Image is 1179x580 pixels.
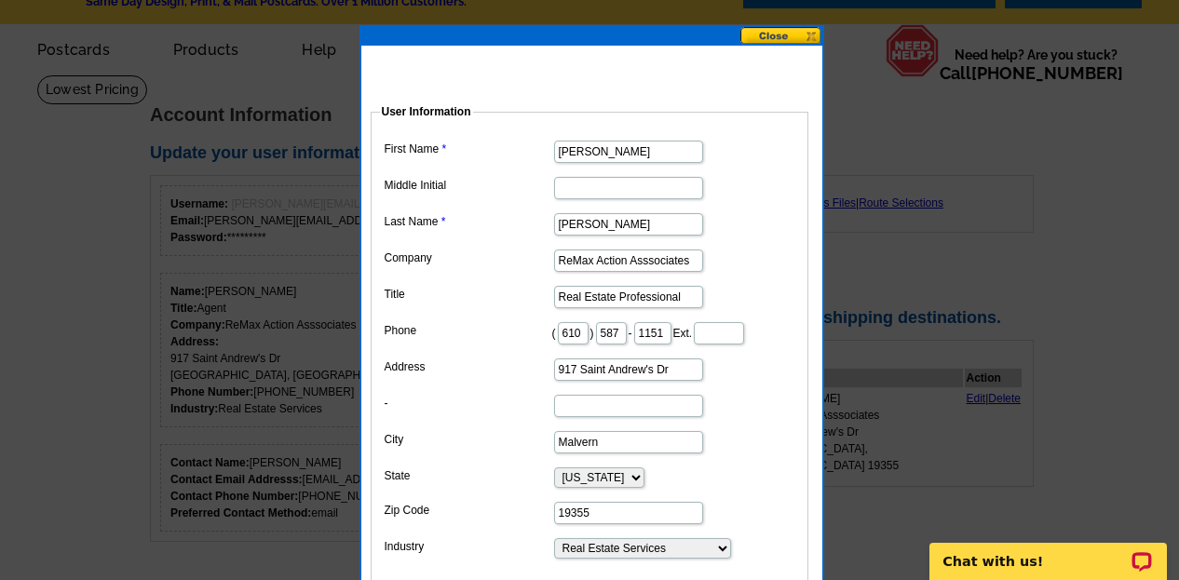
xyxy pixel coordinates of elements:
label: Address [385,358,552,375]
label: Middle Initial [385,177,552,194]
label: - [385,395,552,411]
label: First Name [385,141,552,157]
label: City [385,431,552,448]
label: Last Name [385,213,552,230]
legend: User Information [380,103,473,120]
label: Zip Code [385,502,552,519]
dd: ( ) - Ext. [380,317,799,346]
label: State [385,467,552,484]
label: Company [385,250,552,266]
label: Title [385,286,552,303]
iframe: LiveChat chat widget [917,521,1179,580]
label: Industry [385,538,552,555]
label: Phone [385,322,552,339]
